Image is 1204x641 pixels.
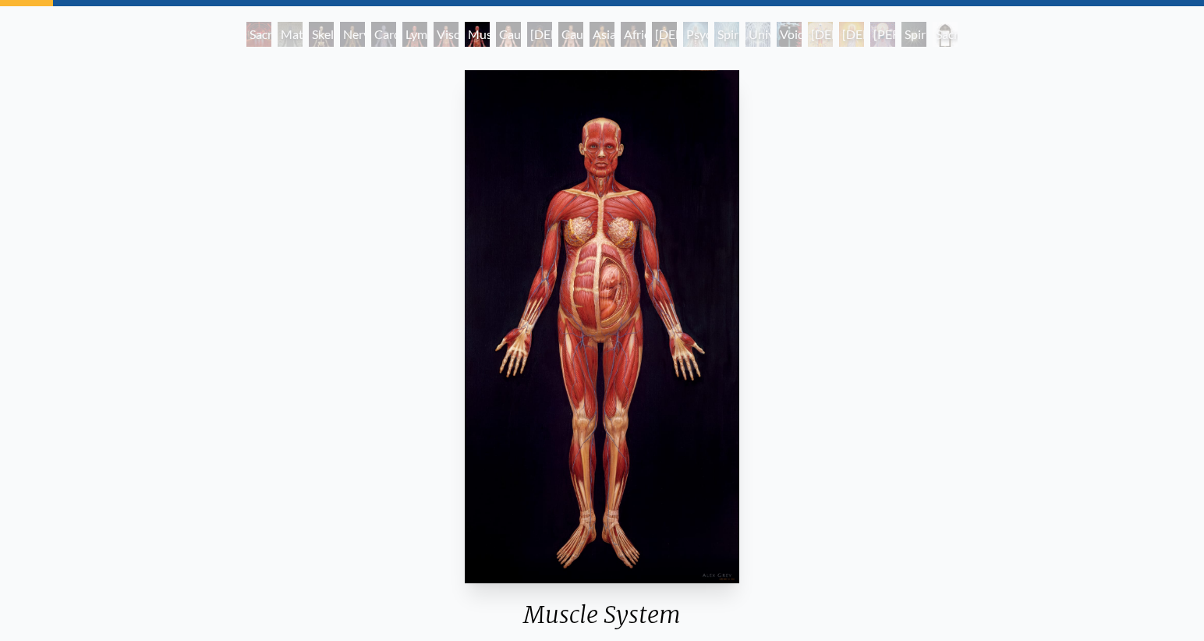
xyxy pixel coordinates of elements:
[870,22,895,47] div: [PERSON_NAME]
[933,22,958,47] div: Sacred Mirrors Frame
[465,22,490,47] div: Muscle System
[465,70,739,583] img: 7-Muscle-System-1980-Alex-Grey-watermarked.jpg
[309,22,334,47] div: Skeletal System
[777,22,802,47] div: Void Clear Light
[459,600,745,641] div: Muscle System
[278,22,303,47] div: Material World
[371,22,396,47] div: Cardiovascular System
[402,22,427,47] div: Lymphatic System
[683,22,708,47] div: Psychic Energy System
[901,22,926,47] div: Spiritual World
[839,22,864,47] div: [DEMOGRAPHIC_DATA]
[714,22,739,47] div: Spiritual Energy System
[527,22,552,47] div: [DEMOGRAPHIC_DATA] Woman
[246,22,271,47] div: Sacred Mirrors Room, [GEOGRAPHIC_DATA]
[652,22,677,47] div: [DEMOGRAPHIC_DATA] Woman
[496,22,521,47] div: Caucasian Woman
[745,22,770,47] div: Universal Mind Lattice
[434,22,459,47] div: Viscera
[808,22,833,47] div: [DEMOGRAPHIC_DATA]
[590,22,614,47] div: Asian Man
[340,22,365,47] div: Nervous System
[621,22,646,47] div: African Man
[558,22,583,47] div: Caucasian Man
